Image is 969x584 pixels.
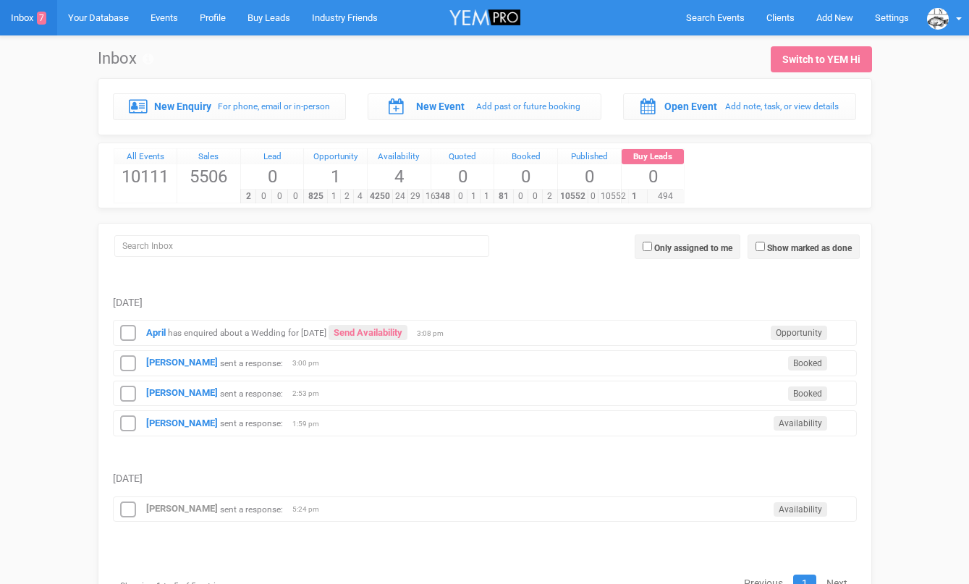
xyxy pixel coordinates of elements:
[146,503,218,514] a: [PERSON_NAME]
[622,149,685,165] a: Buy Leads
[725,101,839,111] small: Add note, task, or view details
[407,190,423,203] span: 29
[431,190,454,203] span: 348
[513,190,528,203] span: 0
[423,190,439,203] span: 16
[494,149,557,165] a: Booked
[327,190,341,203] span: 1
[241,164,304,189] span: 0
[774,416,827,431] span: Availability
[154,99,211,114] label: New Enquiry
[664,99,717,114] label: Open Event
[557,190,588,203] span: 10552
[622,164,685,189] span: 0
[368,164,431,189] span: 4
[417,329,453,339] span: 3:08 pm
[494,190,514,203] span: 81
[329,325,407,340] a: Send Availability
[114,164,177,189] span: 10111
[368,93,601,119] a: New Event Add past or future booking
[654,242,732,255] label: Only assigned to me
[146,387,218,398] a: [PERSON_NAME]
[240,190,257,203] span: 2
[113,93,347,119] a: New Enquiry For phone, email or in-person
[218,101,330,111] small: For phone, email or in-person
[927,8,949,30] img: data
[467,190,481,203] span: 1
[220,504,283,514] small: sent a response:
[558,149,621,165] a: Published
[220,388,283,398] small: sent a response:
[367,190,393,203] span: 4250
[431,149,494,165] a: Quoted
[292,419,329,429] span: 1:59 pm
[113,297,857,308] h5: [DATE]
[177,164,240,189] span: 5506
[292,389,329,399] span: 2:53 pm
[353,190,367,203] span: 4
[220,357,283,368] small: sent a response:
[767,242,852,255] label: Show marked as done
[255,190,272,203] span: 0
[220,418,283,428] small: sent a response:
[621,190,648,203] span: 1
[177,149,240,165] a: Sales
[774,502,827,517] span: Availability
[146,357,218,368] a: [PERSON_NAME]
[558,164,621,189] span: 0
[686,12,745,23] span: Search Events
[368,149,431,165] a: Availability
[480,190,494,203] span: 1
[146,418,218,428] a: [PERSON_NAME]
[114,149,177,165] a: All Events
[623,93,857,119] a: Open Event Add note, task, or view details
[788,356,827,371] span: Booked
[542,190,557,203] span: 2
[37,12,46,25] span: 7
[416,99,465,114] label: New Event
[304,149,367,165] a: Opportunity
[113,473,857,484] h5: [DATE]
[788,386,827,401] span: Booked
[292,358,329,368] span: 3:00 pm
[431,164,494,189] span: 0
[771,46,872,72] a: Switch to YEM Hi
[271,190,288,203] span: 0
[114,235,489,257] input: Search Inbox
[598,190,629,203] span: 10552
[476,101,580,111] small: Add past or future booking
[292,504,329,515] span: 5:24 pm
[782,52,860,67] div: Switch to YEM Hi
[287,190,304,203] span: 0
[494,164,557,189] span: 0
[241,149,304,165] a: Lead
[771,326,827,340] span: Opportunity
[647,190,684,203] span: 494
[98,50,153,67] h1: Inbox
[304,164,367,189] span: 1
[392,190,408,203] span: 24
[146,327,166,338] a: April
[588,190,598,203] span: 0
[454,190,467,203] span: 0
[766,12,795,23] span: Clients
[528,190,543,203] span: 0
[816,12,853,23] span: Add New
[168,328,326,338] small: has enquired about a Wedding for [DATE]
[340,190,354,203] span: 2
[303,190,327,203] span: 825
